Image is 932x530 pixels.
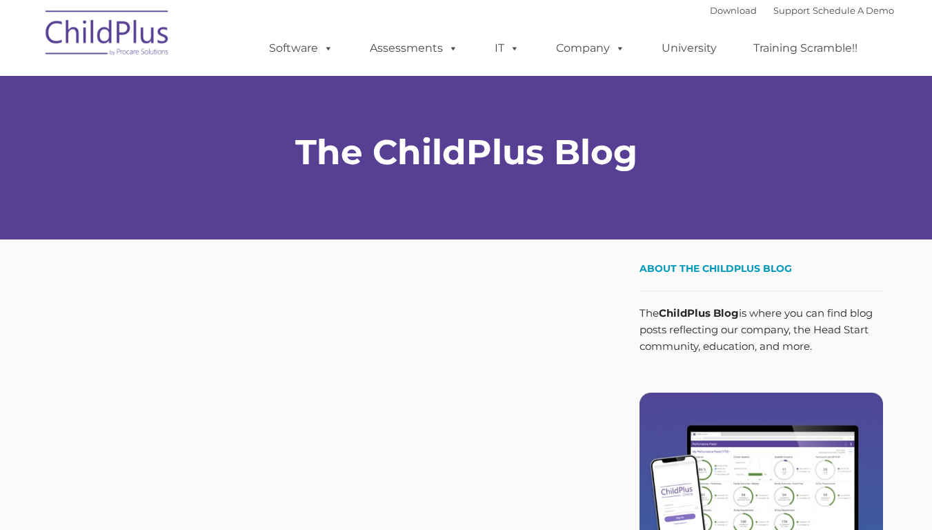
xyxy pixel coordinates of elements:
[639,305,883,355] p: The is where you can find blog posts reflecting our company, the Head Start community, education,...
[639,262,792,275] span: About the ChildPlus Blog
[710,5,894,16] font: |
[710,5,757,16] a: Download
[481,35,533,62] a: IT
[773,5,810,16] a: Support
[255,35,347,62] a: Software
[295,131,637,173] strong: The ChildPlus Blog
[813,5,894,16] a: Schedule A Demo
[542,35,639,62] a: Company
[39,1,177,70] img: ChildPlus by Procare Solutions
[648,35,731,62] a: University
[740,35,871,62] a: Training Scramble!!
[659,306,739,320] strong: ChildPlus Blog
[356,35,472,62] a: Assessments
